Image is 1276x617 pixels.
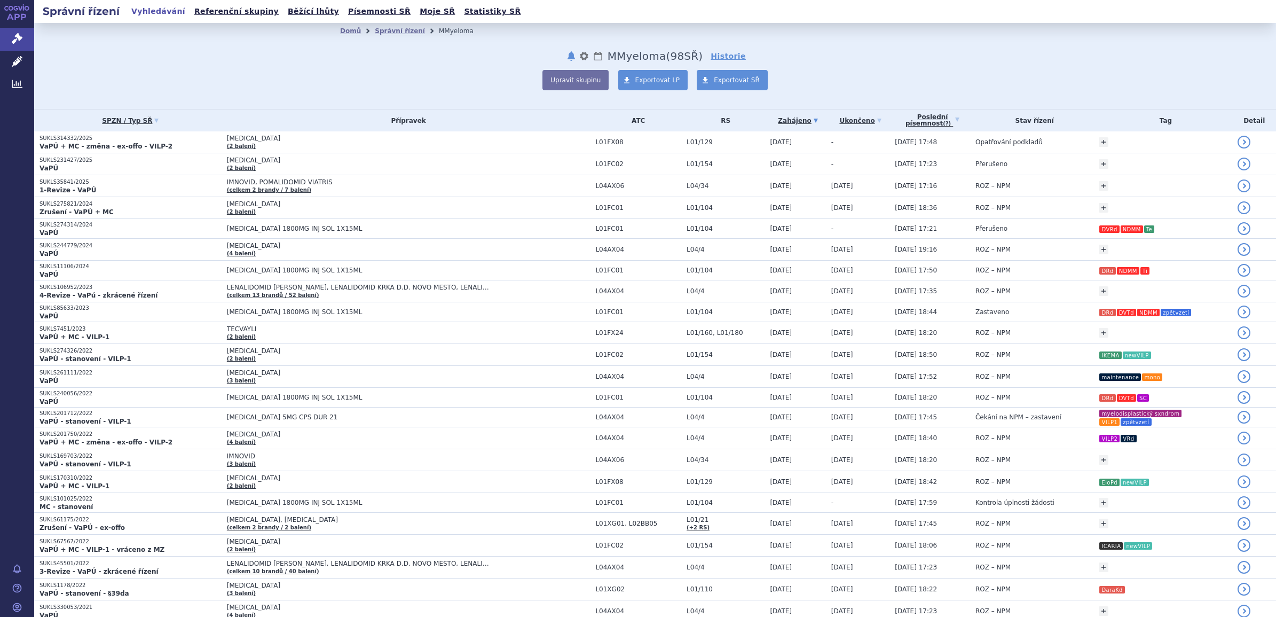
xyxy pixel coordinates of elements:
i: newVILP [1123,352,1151,359]
span: L04AX04 [595,413,681,421]
span: [MEDICAL_DATA] [227,474,494,482]
i: newVILP [1124,542,1152,550]
h2: Správní řízení [34,4,128,19]
i: EloPd [1099,479,1120,486]
a: + [1099,137,1108,147]
span: [DATE] [831,329,853,337]
span: L04/4 [687,434,765,442]
span: [MEDICAL_DATA] 1800MG INJ SOL 1X15ML [227,499,494,506]
span: - [831,225,833,232]
a: + [1099,328,1108,338]
i: VILP2 [1099,435,1120,442]
span: LENALIDOMID [PERSON_NAME], LENALIDOMID KRKA D.D. NOVO MESTO, LENALIDOMID SANDOZ… [227,284,494,291]
span: L01/154 [687,160,765,168]
p: SUKLS35841/2025 [40,178,222,186]
span: [DATE] [770,246,792,253]
a: Písemnosti SŘ [345,4,414,19]
li: MMyeloma [439,23,487,39]
span: ROZ – NPM [975,267,1011,274]
a: Běžící lhůty [285,4,342,19]
span: [MEDICAL_DATA] [227,538,494,545]
a: Domů [340,27,361,35]
span: [DATE] 17:52 [895,373,937,380]
i: mono [1142,373,1162,381]
a: (2 balení) [227,334,256,340]
a: + [1099,519,1108,528]
a: + [1099,245,1108,254]
span: - [831,138,833,146]
i: Ti [1140,267,1149,275]
span: TECVAYLI [227,325,494,333]
span: [DATE] [770,394,792,401]
span: [MEDICAL_DATA] [227,242,494,249]
i: IKEMA [1099,352,1121,359]
span: MMyeloma [608,50,666,63]
span: L04/4 [687,373,765,380]
span: [DATE] 19:16 [895,246,937,253]
span: Exportovat LP [635,76,680,84]
span: Přerušeno [975,160,1007,168]
span: L01/104 [687,394,765,401]
a: detail [1238,583,1250,596]
span: [DATE] 17:21 [895,225,937,232]
span: L04/4 [687,564,765,571]
span: ROZ – NPM [975,329,1011,337]
span: [DATE] [831,204,853,212]
th: Stav řízení [970,110,1094,131]
span: L04AX04 [595,564,681,571]
span: [DATE] 18:20 [895,394,937,401]
a: detail [1238,201,1250,214]
a: Statistiky SŘ [461,4,524,19]
span: [DATE] 18:40 [895,434,937,442]
span: ROZ – NPM [975,542,1011,549]
p: SUKLS11106/2024 [40,263,222,270]
span: [DATE] [831,434,853,442]
span: IMNOVID [227,452,494,460]
p: SUKLS61175/2022 [40,516,222,524]
button: notifikace [566,50,577,63]
strong: VaPÚ - stanovení - VILP-1 [40,355,131,363]
span: [DATE] [831,564,853,571]
span: ROZ – NPM [975,287,1011,295]
p: SUKLS169703/2022 [40,452,222,460]
a: (2 balení) [227,209,256,215]
a: SPZN / Typ SŘ [40,113,222,128]
span: Čekání na NPM – zastavení [975,413,1061,421]
a: (celkem 2 brandy / 2 balení) [227,525,311,530]
a: (celkem 10 brandů / 40 balení) [227,568,319,574]
strong: VaPÚ [40,229,58,237]
i: Te [1144,225,1154,233]
span: [DATE] 17:35 [895,287,937,295]
strong: 1-Revize - VaPÚ [40,186,96,194]
span: [DATE] [770,434,792,442]
span: [DATE] 18:42 [895,478,937,486]
span: [DATE] 18:20 [895,456,937,464]
span: [MEDICAL_DATA] [227,582,494,589]
span: [MEDICAL_DATA] [227,200,494,208]
span: L01FC02 [595,351,681,358]
span: [DATE] [831,373,853,380]
span: [MEDICAL_DATA] [227,369,494,377]
th: Detail [1232,110,1276,131]
span: [MEDICAL_DATA] 1800MG INJ SOL 1X15ML [227,225,494,232]
a: Lhůty [593,50,603,63]
strong: 3-Revize - VaPÚ - zkrácené řízení [40,568,159,575]
span: L04AX04 [595,246,681,253]
abbr: (?) [943,121,951,127]
span: [DATE] [831,246,853,253]
span: L01/104 [687,225,765,232]
a: Exportovat LP [618,70,688,90]
span: [DATE] [770,456,792,464]
span: [DATE] 17:59 [895,499,937,506]
span: [DATE] [770,287,792,295]
span: L01/154 [687,542,765,549]
span: [MEDICAL_DATA] 1800MG INJ SOL 1X15ML [227,394,494,401]
strong: VaPÚ [40,377,58,385]
a: detail [1238,222,1250,235]
span: Přerušeno [975,225,1007,232]
span: [DATE] [831,542,853,549]
span: L01FC02 [595,542,681,549]
span: [MEDICAL_DATA] 5MG CPS DUR 21 [227,413,494,421]
span: [DATE] 18:20 [895,329,937,337]
i: zpětvzetí [1121,418,1151,426]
